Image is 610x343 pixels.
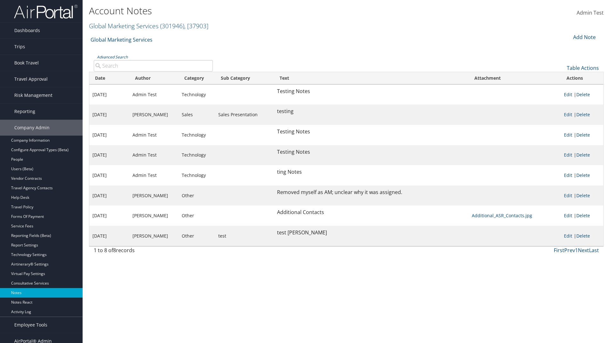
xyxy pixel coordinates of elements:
a: Delete [576,233,590,239]
td: Technology [179,84,215,105]
td: | [561,185,603,206]
span: Risk Management [14,87,52,103]
th: Date: activate to sort column ascending [89,72,129,84]
span: , [ 37903 ] [184,22,208,30]
span: Travel Approval [14,71,48,87]
td: [DATE] [89,145,129,165]
td: | [561,145,603,165]
td: Other [179,185,215,206]
a: Edit [564,192,572,198]
td: [DATE] [89,104,129,125]
span: ( 301946 ) [160,22,184,30]
td: | [561,165,603,185]
a: Edit [564,152,572,158]
p: Additional Contacts [277,208,465,217]
td: Admin Test [129,84,179,105]
th: Category: activate to sort column ascending [179,72,215,84]
a: Delete [576,172,590,178]
td: [DATE] [89,185,129,206]
a: Additional_ASR_Contacts.jpg [472,212,532,219]
div: Add Note [569,33,599,41]
a: Prev [564,247,575,254]
a: Edit [564,91,572,98]
span: Admin Test [577,9,604,16]
td: Sales Presentation [215,104,274,125]
td: Admin Test [129,165,179,185]
a: Delete [576,111,590,118]
td: Technology [179,145,215,165]
td: [PERSON_NAME] [129,226,179,246]
p: Removed myself as AM; unclear why it was assigned. [277,188,465,197]
a: Delete [576,192,590,198]
th: Attachment: activate to sort column ascending [469,72,561,84]
th: Sub Category: activate to sort column ascending [215,72,274,84]
a: Next [578,247,589,254]
a: Edit [564,212,572,219]
a: Delete [576,91,590,98]
span: 8 [113,247,116,254]
a: Edit [564,172,572,178]
td: | [561,125,603,145]
td: | [561,84,603,105]
td: Sales [179,104,215,125]
td: [DATE] [89,226,129,246]
p: test [PERSON_NAME] [277,229,465,237]
td: Admin Test [129,145,179,165]
td: [DATE] [89,165,129,185]
a: Delete [576,212,590,219]
td: Other [179,205,215,226]
th: Actions [561,72,603,84]
td: | [561,104,603,125]
h1: Account Notes [89,4,432,17]
td: | [561,205,603,226]
th: Author [129,72,179,84]
a: Table Actions [567,64,599,71]
td: [PERSON_NAME] [129,104,179,125]
span: Trips [14,39,25,55]
a: First [554,247,564,254]
td: test [215,226,274,246]
span: Employee Tools [14,317,47,333]
a: 1 [575,247,578,254]
a: Delete [576,152,590,158]
img: airportal-logo.png [14,4,78,19]
td: [DATE] [89,125,129,145]
a: Last [589,247,599,254]
p: Testing Notes [277,128,465,136]
span: Reporting [14,104,35,119]
td: Technology [179,165,215,185]
a: Edit [564,233,572,239]
p: Testing Notes [277,87,465,96]
p: testing [277,107,465,116]
a: Global Marketing Services [91,33,152,46]
a: Edit [564,132,572,138]
td: [PERSON_NAME] [129,185,179,206]
td: Technology [179,125,215,145]
span: Dashboards [14,23,40,38]
td: [PERSON_NAME] [129,205,179,226]
th: Text: activate to sort column ascending [274,72,469,84]
input: Search [94,60,213,71]
td: [DATE] [89,84,129,105]
span: Company Admin [14,120,50,136]
p: ting Notes [277,168,465,176]
a: Edit [564,111,572,118]
td: [DATE] [89,205,129,226]
a: Delete [576,132,590,138]
div: 1 to 8 of records [94,246,213,257]
td: Other [179,226,215,246]
a: Advanced Search [97,54,128,60]
p: Testing Notes [277,148,465,156]
td: | [561,226,603,246]
a: Global Marketing Services [89,22,208,30]
td: Admin Test [129,125,179,145]
span: Book Travel [14,55,39,71]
